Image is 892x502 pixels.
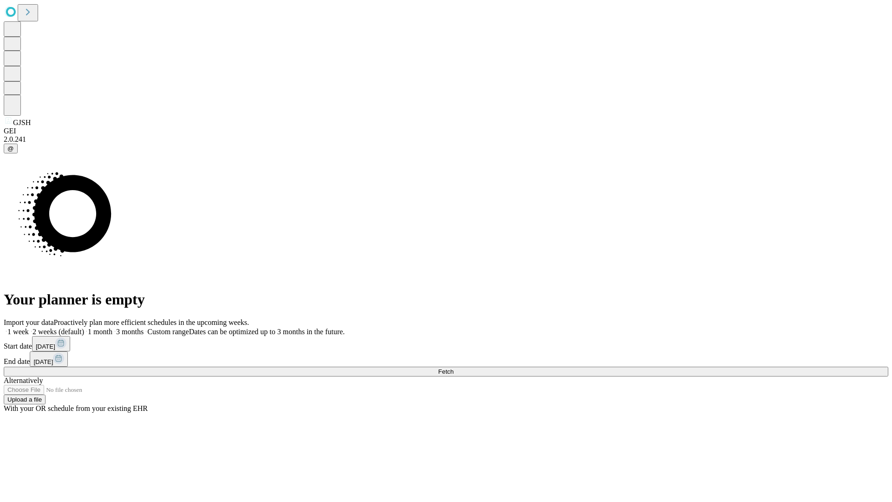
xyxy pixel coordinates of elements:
span: 2 weeks (default) [33,328,84,336]
div: Start date [4,336,888,351]
span: 3 months [116,328,144,336]
span: @ [7,145,14,152]
button: Fetch [4,367,888,376]
div: GEI [4,127,888,135]
span: Alternatively [4,376,43,384]
span: 1 week [7,328,29,336]
button: [DATE] [30,351,68,367]
span: Proactively plan more efficient schedules in the upcoming weeks. [54,318,249,326]
span: [DATE] [36,343,55,350]
span: [DATE] [33,358,53,365]
div: End date [4,351,888,367]
span: With your OR schedule from your existing EHR [4,404,148,412]
button: @ [4,144,18,153]
button: [DATE] [32,336,70,351]
h1: Your planner is empty [4,291,888,308]
button: Upload a file [4,395,46,404]
span: Fetch [438,368,453,375]
span: 1 month [88,328,112,336]
span: Import your data [4,318,54,326]
span: Dates can be optimized up to 3 months in the future. [189,328,345,336]
span: Custom range [147,328,189,336]
span: GJSH [13,119,31,126]
div: 2.0.241 [4,135,888,144]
